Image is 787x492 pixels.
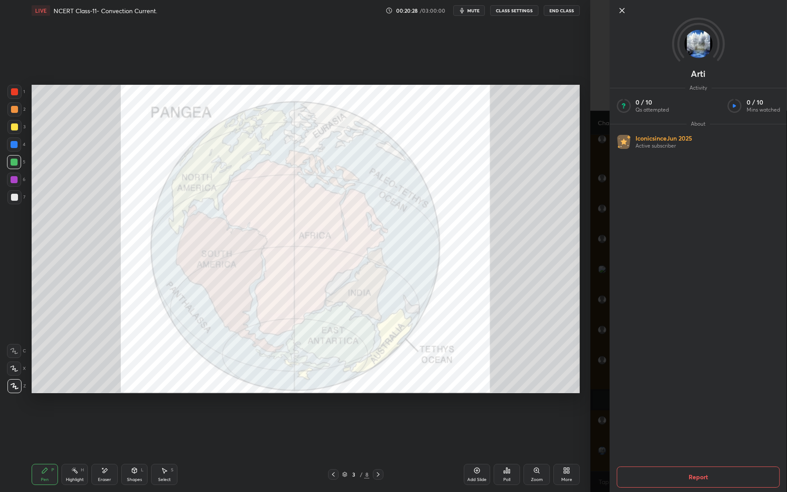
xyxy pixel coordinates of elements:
div: 3 [349,472,358,477]
span: mute [467,7,480,14]
p: Arti [691,70,705,77]
button: CLASS SETTINGS [490,5,538,16]
div: Zoom [531,478,543,482]
div: P [51,468,54,472]
p: Qs attempted [635,106,669,113]
div: C [7,344,26,358]
div: 4 [7,137,25,152]
div: Z [7,379,26,393]
p: 0 / 10 [635,98,669,106]
div: Select [158,478,171,482]
img: 3 [684,30,712,58]
div: 6 [7,173,25,187]
div: 7 [7,190,25,204]
div: / [360,472,362,477]
div: 3 [7,120,25,134]
div: Eraser [98,478,111,482]
div: X [7,362,26,376]
div: 2 [7,102,25,116]
div: L [141,468,144,472]
div: 8 [364,470,369,478]
div: LIVE [32,5,50,16]
div: Add Slide [467,478,487,482]
div: 1 [7,85,25,99]
p: Mins watched [747,106,780,113]
div: Pen [41,478,49,482]
p: Iconic since Jun 2025 [635,134,692,142]
div: H [81,468,84,472]
div: S [171,468,173,472]
span: About [686,120,710,127]
button: End Class [544,5,580,16]
div: Poll [503,478,510,482]
p: 0 / 10 [747,98,780,106]
div: 5 [7,155,25,169]
h4: NCERT Class-11- Convection Current. [54,7,157,15]
p: Active subscriber [635,142,692,149]
div: More [561,478,572,482]
div: Shapes [127,478,142,482]
button: Report [617,467,780,488]
span: Activity [685,84,711,91]
button: mute [453,5,485,16]
div: Highlight [66,478,84,482]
